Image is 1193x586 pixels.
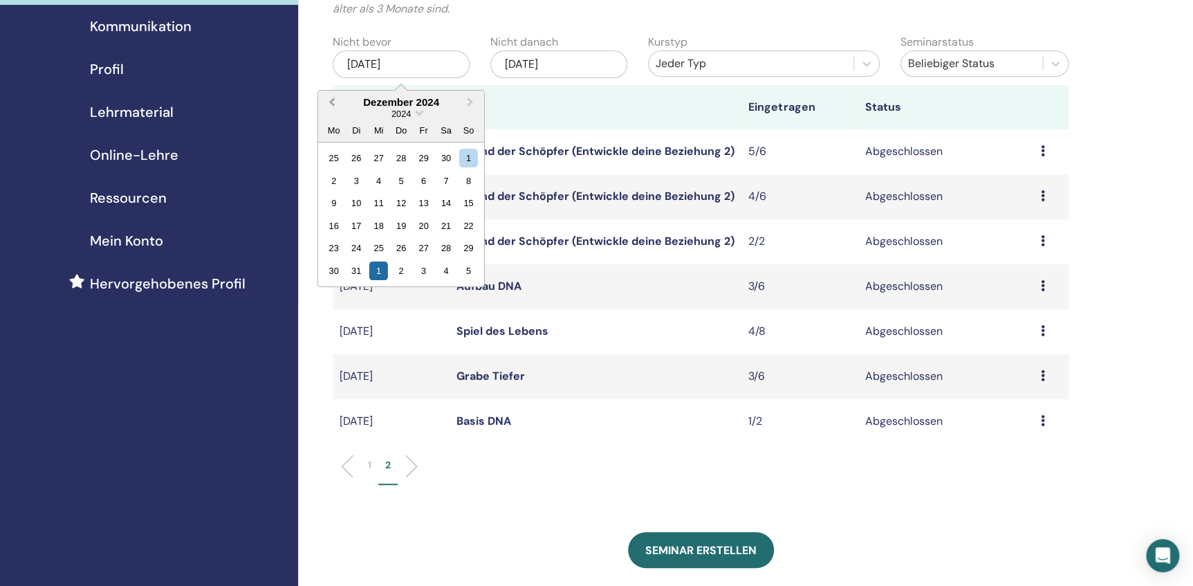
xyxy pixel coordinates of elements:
span: Profil [90,59,124,80]
div: Choose Sonntag, 15. Dezember 2024 [459,194,478,212]
td: Abgeschlossen [858,219,1033,264]
div: Choose Montag, 30. Dezember 2024 [324,261,343,280]
a: Du und der Schöpfer (Entwickle deine Beziehung 2) [456,189,734,203]
div: Choose Mittwoch, 1. Januar 2025 [369,261,388,280]
span: Hervorgehobenes Profil [90,273,246,294]
div: Choose Dienstag, 10. Dezember 2024 [346,194,365,212]
td: 4/8 [741,309,858,354]
div: Choose Sonntag, 22. Dezember 2024 [459,216,478,235]
label: Nicht danach [490,34,558,51]
div: Choose Freitag, 20. Dezember 2024 [414,216,433,235]
div: Choose Montag, 16. Dezember 2024 [324,216,343,235]
span: Kommunikation [90,16,192,37]
div: So [459,121,478,140]
div: Choose Sonntag, 29. Dezember 2024 [459,239,478,257]
a: Du und der Schöpfer (Entwickle deine Beziehung 2) [456,234,734,248]
span: Ressourcen [90,187,167,208]
div: Choose Donnerstag, 5. Dezember 2024 [391,172,410,190]
span: Seminar erstellen [645,543,757,558]
div: Choose Samstag, 30. November 2024 [436,149,455,167]
div: Choose Dienstag, 3. Dezember 2024 [346,172,365,190]
td: Abgeschlossen [858,354,1033,399]
div: Month December, 2024 [322,147,479,282]
div: Choose Samstag, 28. Dezember 2024 [436,239,455,257]
div: Mo [324,121,343,140]
div: Di [346,121,365,140]
label: Nicht bevor [333,34,391,51]
button: Next Month [461,92,483,114]
div: Choose Montag, 25. November 2024 [324,149,343,167]
div: Choose Date [317,90,485,287]
div: Choose Freitag, 6. Dezember 2024 [414,172,433,190]
a: Aufbau DNA [456,279,521,293]
div: Choose Donnerstag, 12. Dezember 2024 [391,194,410,212]
div: Choose Mittwoch, 25. Dezember 2024 [369,239,388,257]
div: Choose Freitag, 27. Dezember 2024 [414,239,433,257]
div: Choose Samstag, 14. Dezember 2024 [436,194,455,212]
div: Choose Mittwoch, 4. Dezember 2024 [369,172,388,190]
p: 1 [368,458,371,473]
div: Do [391,121,410,140]
div: Choose Mittwoch, 11. Dezember 2024 [369,194,388,212]
td: 2/2 [741,219,858,264]
div: Choose Sonntag, 1. Dezember 2024 [459,149,478,167]
th: Eingetragen [741,85,858,129]
td: Abgeschlossen [858,264,1033,309]
th: Status [858,85,1033,129]
th: Seminar [333,85,450,129]
td: Abgeschlossen [858,309,1033,354]
div: Choose Freitag, 3. Januar 2025 [414,261,433,280]
span: Online-Lehre [90,145,178,165]
a: Du und der Schöpfer (Entwickle deine Beziehung 2) [456,144,734,158]
span: Lehrmaterial [90,102,174,122]
div: Fr [414,121,433,140]
td: 4/6 [741,174,858,219]
div: Mi [369,121,388,140]
div: Choose Donnerstag, 28. November 2024 [391,149,410,167]
div: Choose Mittwoch, 18. Dezember 2024 [369,216,388,235]
div: Beliebiger Status [908,55,1035,72]
div: Choose Freitag, 13. Dezember 2024 [414,194,433,212]
td: Abgeschlossen [858,399,1033,444]
td: 5/6 [741,129,858,174]
a: Spiel des Lebens [456,324,548,338]
button: Previous Month [320,92,342,114]
div: Choose Montag, 23. Dezember 2024 [324,239,343,257]
div: Open Intercom Messenger [1146,539,1179,572]
p: 2 [385,458,391,473]
div: Dezember 2024 [318,96,484,108]
div: Choose Montag, 2. Dezember 2024 [324,172,343,190]
div: Choose Dienstag, 31. Dezember 2024 [346,261,365,280]
td: 3/6 [741,354,858,399]
div: Choose Samstag, 21. Dezember 2024 [436,216,455,235]
div: Choose Samstag, 7. Dezember 2024 [436,172,455,190]
td: Abgeschlossen [858,129,1033,174]
div: Choose Montag, 9. Dezember 2024 [324,194,343,212]
a: Grabe Tiefer [456,369,525,383]
td: [DATE] [333,354,450,399]
td: 1/2 [741,399,858,444]
td: [DATE] [333,399,450,444]
div: Choose Sonntag, 8. Dezember 2024 [459,172,478,190]
label: Kurstyp [648,34,687,51]
div: Choose Samstag, 4. Januar 2025 [436,261,455,280]
span: Mein Konto [90,230,163,251]
div: Choose Dienstag, 26. November 2024 [346,149,365,167]
td: 3/6 [741,264,858,309]
div: Choose Mittwoch, 27. November 2024 [369,149,388,167]
label: Seminarstatus [900,34,974,51]
div: Choose Donnerstag, 19. Dezember 2024 [391,216,410,235]
div: Choose Donnerstag, 2. Januar 2025 [391,261,410,280]
a: Seminar erstellen [628,532,774,568]
div: [DATE] [490,51,627,78]
div: Jeder Typ [656,55,847,72]
td: [DATE] [333,309,450,354]
div: Choose Dienstag, 17. Dezember 2024 [346,216,365,235]
div: Choose Donnerstag, 26. Dezember 2024 [391,239,410,257]
div: Choose Dienstag, 24. Dezember 2024 [346,239,365,257]
div: Choose Sonntag, 5. Januar 2025 [459,261,478,280]
a: Basis DNA [456,414,511,428]
td: Abgeschlossen [858,174,1033,219]
div: Choose Freitag, 29. November 2024 [414,149,433,167]
span: 2024 [391,109,411,119]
